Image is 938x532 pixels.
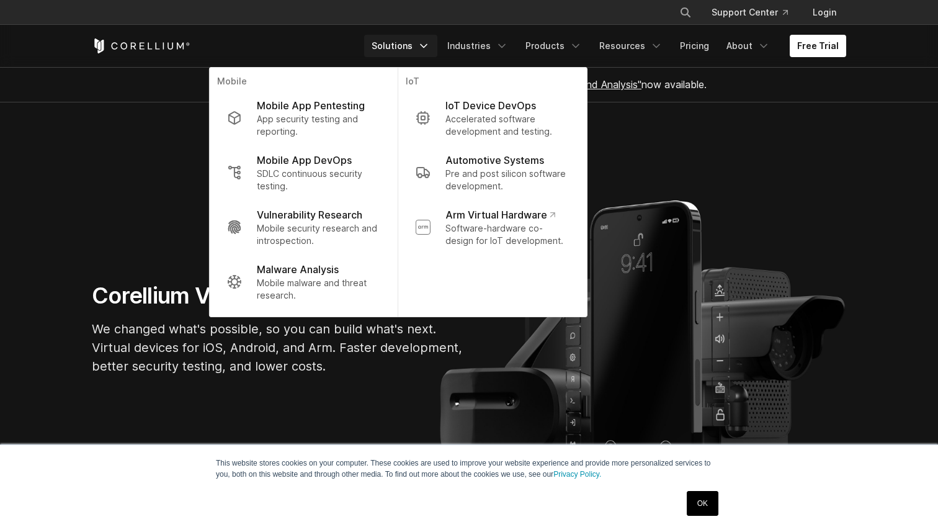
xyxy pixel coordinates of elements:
[674,1,697,24] button: Search
[257,262,339,277] p: Malware Analysis
[406,75,579,91] p: IoT
[719,35,777,57] a: About
[790,35,846,57] a: Free Trial
[406,145,579,200] a: Automotive Systems Pre and post silicon software development.
[216,458,722,480] p: This website stores cookies on your computer. These cookies are used to improve your website expe...
[406,91,579,145] a: IoT Device DevOps Accelerated software development and testing.
[553,470,601,479] a: Privacy Policy.
[257,153,352,168] p: Mobile App DevOps
[687,491,718,516] a: OK
[257,98,365,113] p: Mobile App Pentesting
[364,35,437,57] a: Solutions
[257,277,380,302] p: Mobile malware and threat research.
[445,222,569,247] p: Software-hardware co-design for IoT development.
[406,200,579,255] a: Arm Virtual Hardware Software-hardware co-design for IoT development.
[445,207,555,222] p: Arm Virtual Hardware
[803,1,846,24] a: Login
[664,1,846,24] div: Navigation Menu
[518,35,589,57] a: Products
[445,153,544,168] p: Automotive Systems
[217,145,390,200] a: Mobile App DevOps SDLC continuous security testing.
[92,320,464,376] p: We changed what's possible, so you can build what's next. Virtual devices for iOS, Android, and A...
[445,168,569,192] p: Pre and post silicon software development.
[92,282,464,310] h1: Corellium Virtual Hardware
[672,35,717,57] a: Pricing
[217,200,390,255] a: Vulnerability Research Mobile security research and introspection.
[217,255,390,309] a: Malware Analysis Mobile malware and threat research.
[445,113,569,138] p: Accelerated software development and testing.
[257,168,380,192] p: SDLC continuous security testing.
[440,35,516,57] a: Industries
[702,1,798,24] a: Support Center
[257,113,380,138] p: App security testing and reporting.
[364,35,846,57] div: Navigation Menu
[92,38,190,53] a: Corellium Home
[445,98,536,113] p: IoT Device DevOps
[592,35,670,57] a: Resources
[257,222,380,247] p: Mobile security research and introspection.
[217,75,390,91] p: Mobile
[257,207,362,222] p: Vulnerability Research
[217,91,390,145] a: Mobile App Pentesting App security testing and reporting.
